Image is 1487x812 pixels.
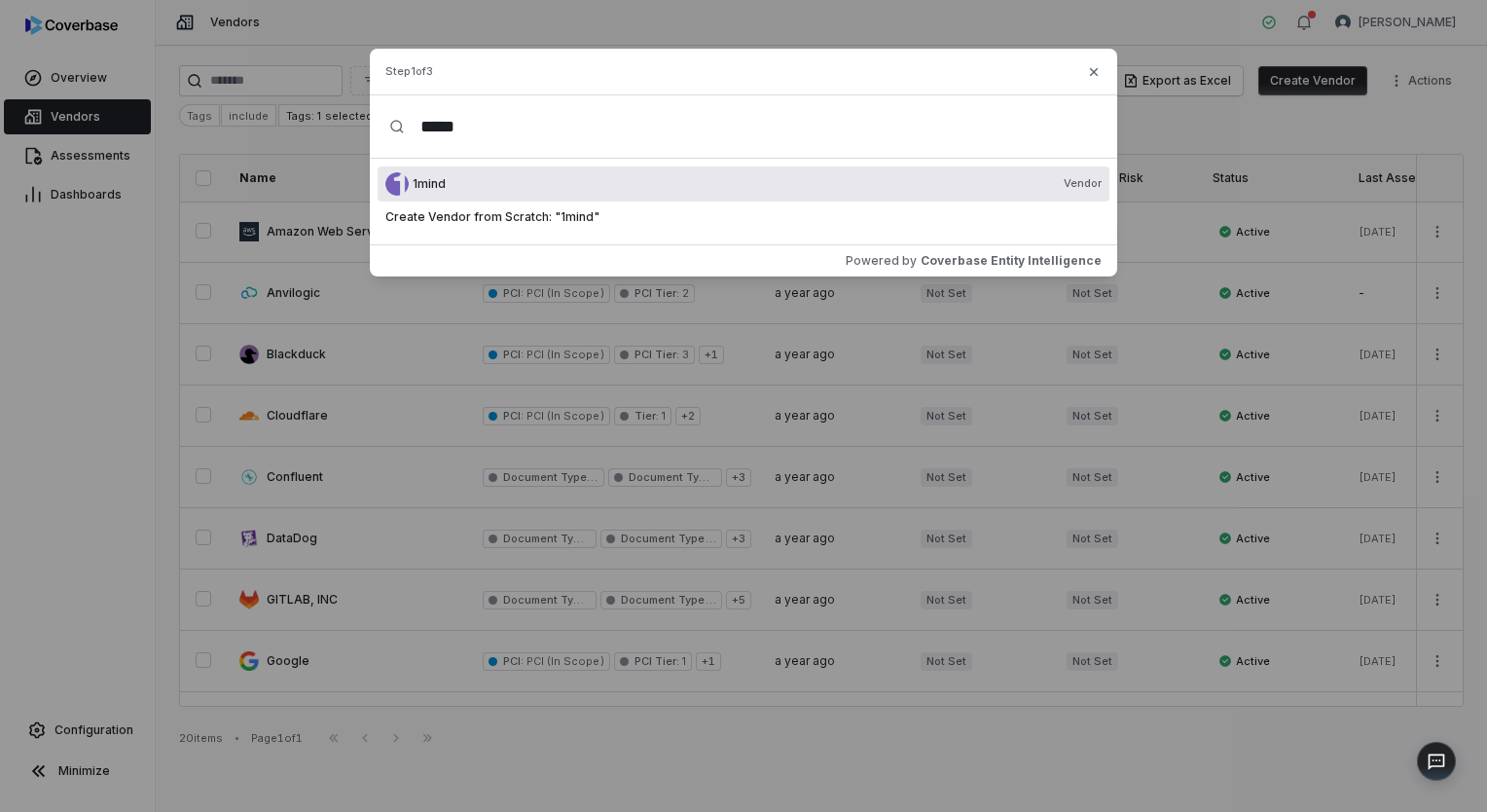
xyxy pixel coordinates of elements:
[846,253,917,269] span: Powered by
[385,172,409,196] img: faviconV2
[385,209,599,225] span: Create Vendor from Scratch: " 1mind "
[921,253,1102,269] span: Coverbase Entity Intelligence
[413,176,446,192] span: 1mind
[1064,176,1102,192] span: Vendor
[370,159,1117,244] div: Suggestions
[385,64,433,79] span: Step 1 of 3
